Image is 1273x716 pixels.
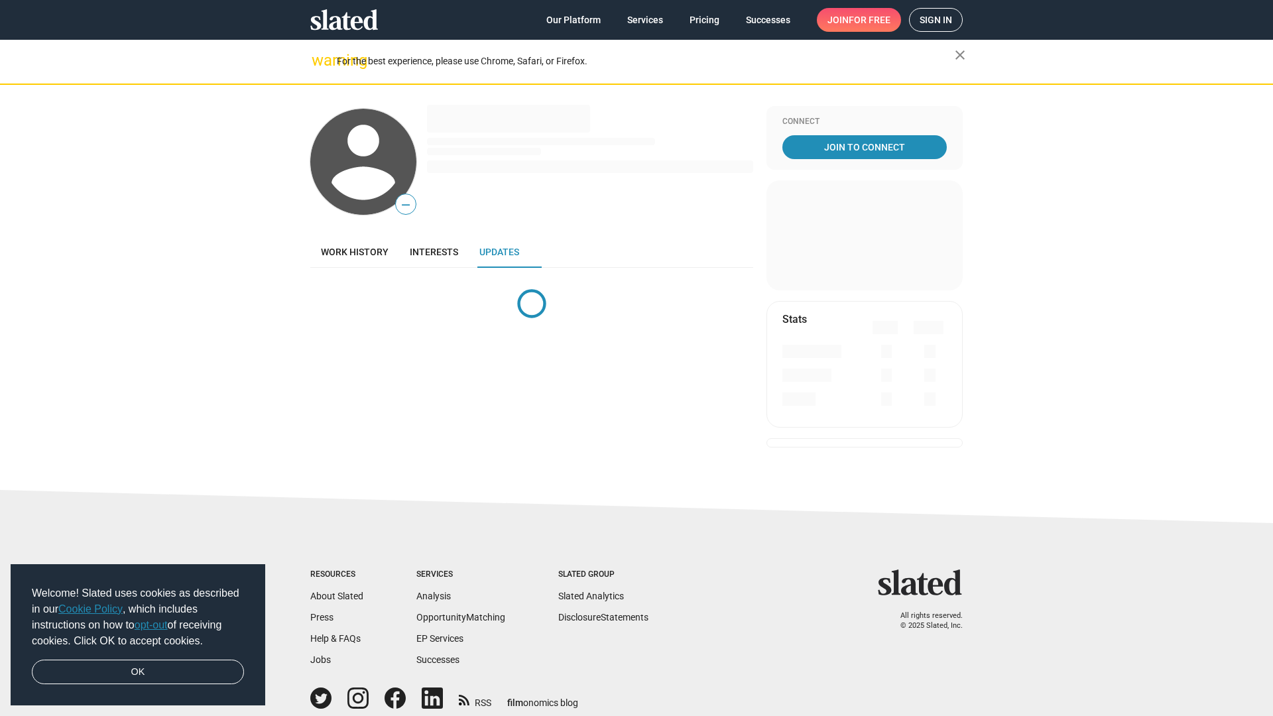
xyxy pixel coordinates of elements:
mat-icon: close [952,47,968,63]
div: Connect [782,117,947,127]
span: Our Platform [546,8,601,32]
span: Join [827,8,890,32]
span: for free [849,8,890,32]
a: Joinfor free [817,8,901,32]
span: Successes [746,8,790,32]
a: About Slated [310,591,363,601]
a: OpportunityMatching [416,612,505,623]
a: Successes [735,8,801,32]
div: For the best experience, please use Chrome, Safari, or Firefox. [337,52,955,70]
span: Work history [321,247,389,257]
a: EP Services [416,633,463,644]
span: Interests [410,247,458,257]
mat-card-title: Stats [782,312,807,326]
a: Our Platform [536,8,611,32]
a: DisclosureStatements [558,612,648,623]
span: — [396,196,416,213]
a: Sign in [909,8,963,32]
a: Updates [469,236,530,268]
a: Interests [399,236,469,268]
span: Welcome! Slated uses cookies as described in our , which includes instructions on how to of recei... [32,585,244,649]
span: Pricing [690,8,719,32]
div: cookieconsent [11,564,265,706]
a: Analysis [416,591,451,601]
div: Resources [310,569,363,580]
div: Services [416,569,505,580]
a: dismiss cookie message [32,660,244,685]
a: filmonomics blog [507,686,578,709]
a: Slated Analytics [558,591,624,601]
a: Cookie Policy [58,603,123,615]
mat-icon: warning [312,52,328,68]
span: Sign in [920,9,952,31]
span: film [507,697,523,708]
a: Press [310,612,333,623]
a: Help & FAQs [310,633,361,644]
p: All rights reserved. © 2025 Slated, Inc. [886,611,963,630]
span: Updates [479,247,519,257]
span: Services [627,8,663,32]
a: Join To Connect [782,135,947,159]
a: Work history [310,236,399,268]
span: Join To Connect [785,135,944,159]
a: Successes [416,654,459,665]
div: Slated Group [558,569,648,580]
a: RSS [459,689,491,709]
a: Jobs [310,654,331,665]
a: opt-out [135,619,168,630]
a: Services [617,8,674,32]
a: Pricing [679,8,730,32]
